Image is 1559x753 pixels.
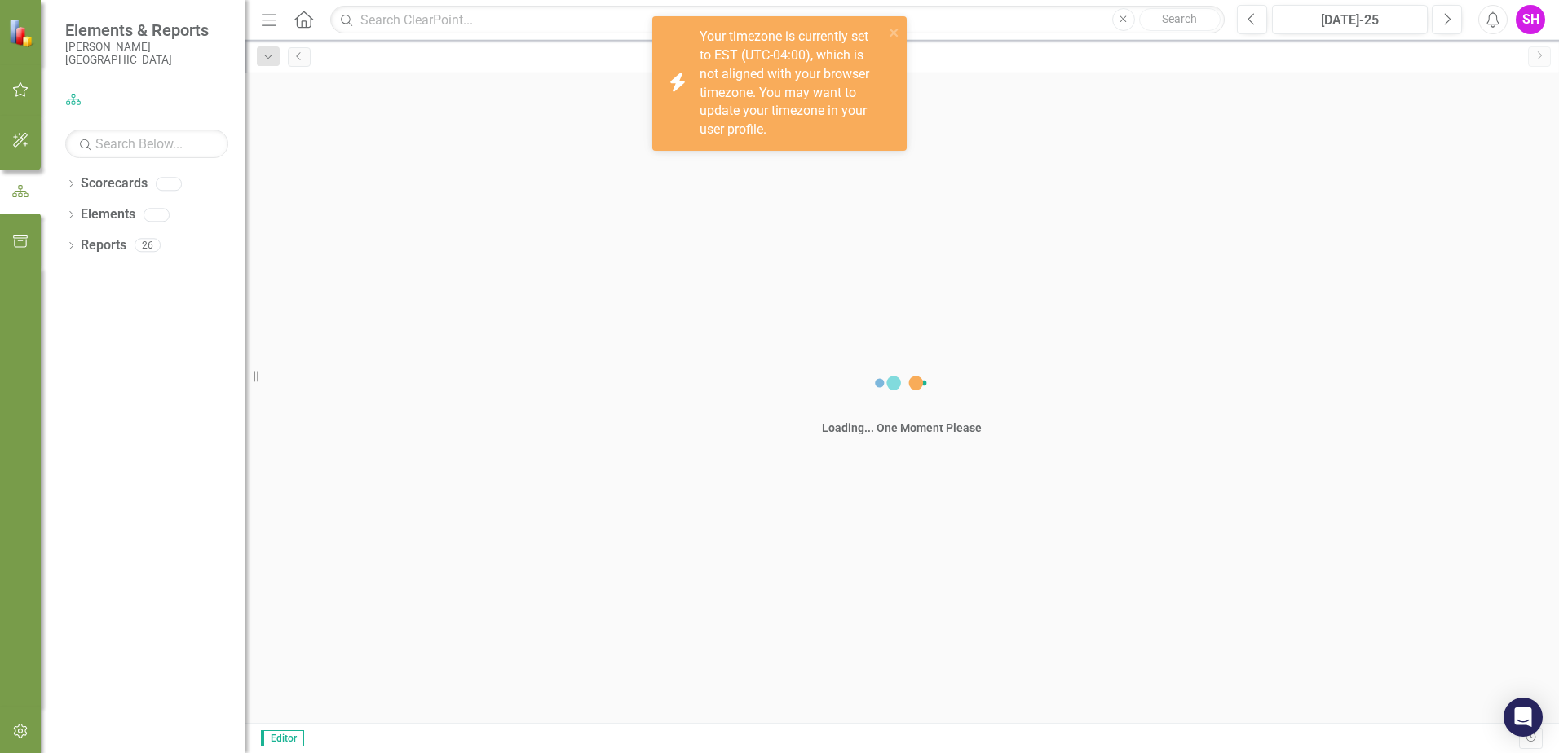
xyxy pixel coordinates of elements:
[1516,5,1545,34] button: SH
[81,236,126,255] a: Reports
[7,17,38,48] img: ClearPoint Strategy
[65,130,228,158] input: Search Below...
[1272,5,1428,34] button: [DATE]-25
[700,28,884,139] div: Your timezone is currently set to EST (UTC-04:00), which is not aligned with your browser timezon...
[65,40,228,67] small: [PERSON_NAME][GEOGRAPHIC_DATA]
[65,20,228,40] span: Elements & Reports
[1162,12,1197,25] span: Search
[1504,698,1543,737] div: Open Intercom Messenger
[889,23,900,42] button: close
[1139,8,1221,31] button: Search
[822,420,982,436] div: Loading... One Moment Please
[261,730,304,746] span: Editor
[81,205,135,224] a: Elements
[1278,11,1422,30] div: [DATE]-25
[81,174,148,193] a: Scorecards
[135,239,161,253] div: 26
[330,6,1225,34] input: Search ClearPoint...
